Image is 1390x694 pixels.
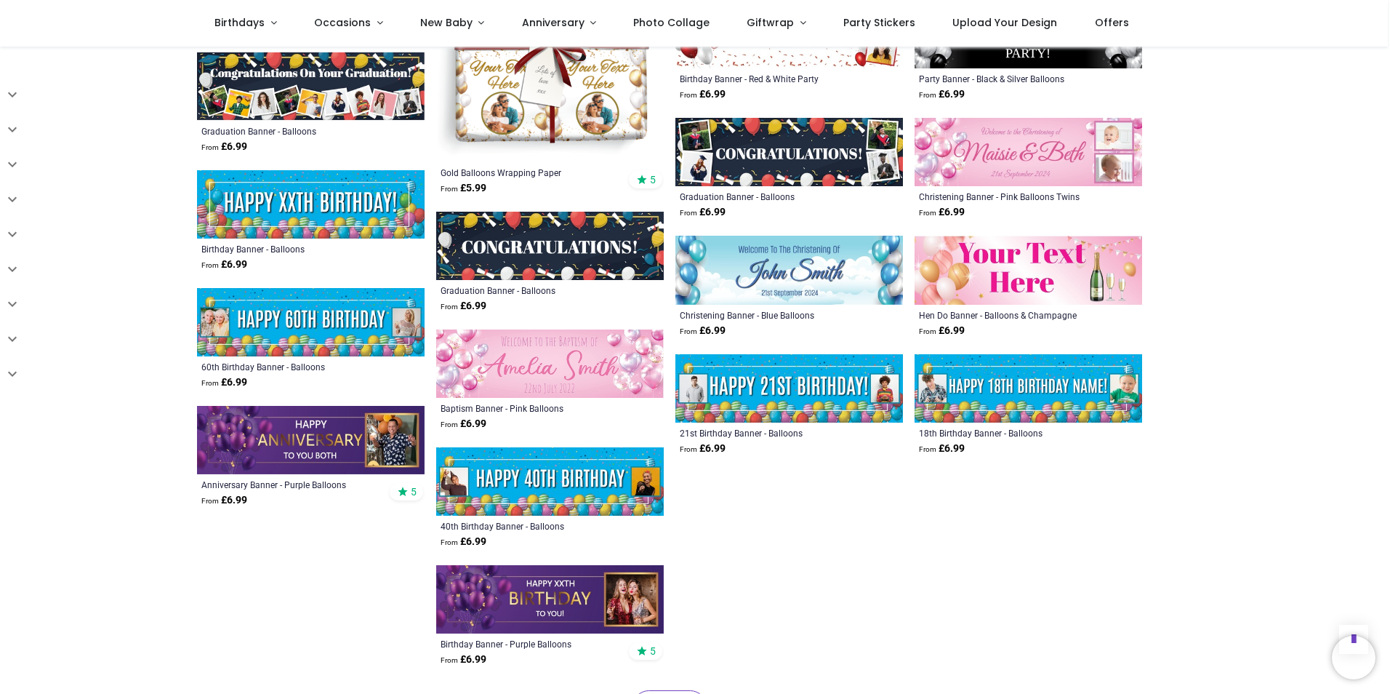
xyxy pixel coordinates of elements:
[197,406,425,474] img: Personalised Happy Anniversary Banner - Purple Balloons - 1 Photo Upload
[919,324,965,338] strong: £ 6.99
[843,15,915,30] span: Party Stickers
[633,15,710,30] span: Photo Collage
[680,209,697,217] span: From
[919,91,936,99] span: From
[1332,636,1375,679] iframe: Brevo live chat
[919,442,965,456] strong: £ 6.99
[1095,15,1129,30] span: Offers
[680,91,697,99] span: From
[441,303,458,311] span: From
[915,354,1142,423] img: Personalised Happy 18th Birthday Banner - Balloons - 2 Photo Upload
[441,181,486,196] strong: £ 5.99
[919,205,965,220] strong: £ 6.99
[436,330,664,398] img: Personalised Baptism Banner - Pink Balloons - Custom Name & Date
[680,205,726,220] strong: £ 6.99
[201,497,219,505] span: From
[197,170,425,239] img: Personalised Happy Birthday Banner - Balloons - Custom Age
[201,261,219,269] span: From
[522,15,584,30] span: Anniversary
[197,52,425,121] img: Personalised Graduation Banner - Balloons - Custom Text & 9 Photo Upload
[441,538,458,546] span: From
[201,479,377,490] a: Anniversary Banner - Purple Balloons
[201,493,247,508] strong: £ 6.99
[747,15,794,30] span: Giftwrap
[680,324,726,338] strong: £ 6.99
[436,447,664,516] img: Personalised Happy 40th Birthday Banner - Balloons - 2 Photo Upload
[680,87,726,102] strong: £ 6.99
[952,15,1057,30] span: Upload Your Design
[675,236,903,304] img: Personalised Christening Banner - Blue Balloons - Custom Name & Date
[680,427,855,439] a: 21st Birthday Banner - Balloons
[201,379,219,387] span: From
[441,417,486,431] strong: £ 6.99
[441,535,486,549] strong: £ 6.99
[201,125,377,137] a: Graduation Banner - Balloons
[680,73,855,84] a: Birthday Banner - Red & White Party Balloons
[650,173,656,186] span: 5
[675,118,903,186] img: Personalised Graduation Banner - Balloons - 4 Photo upload
[915,236,1142,305] img: Personalised Hen Do Banner - Balloons & Champagne - Custom Text
[680,445,697,453] span: From
[675,354,903,423] img: Personalised Happy 21st Birthday Banner - Balloons - 2 Photo Upload
[436,212,664,280] img: Personalised Graduation Banner - Balloons - Custom Text
[680,442,726,456] strong: £ 6.99
[214,15,265,30] span: Birthdays
[441,653,486,667] strong: £ 6.99
[919,209,936,217] span: From
[201,361,377,372] a: 60th Birthday Banner - Balloons
[441,284,616,296] a: Graduation Banner - Balloons
[650,645,656,658] span: 5
[915,118,1142,186] img: Personalised Christening Banner - Pink Balloons Twins - Custom Name, Date & 2 Photo Upload
[919,309,1094,321] a: Hen Do Banner - Balloons & Champagne
[680,191,855,202] a: Graduation Banner - Balloons
[201,258,247,272] strong: £ 6.99
[201,143,219,151] span: From
[436,565,664,634] img: Personalised Happy Birthday Banner - Purple Balloons - Custom Age & 1 Photo Upload
[680,309,855,321] a: Christening Banner - Blue Balloons
[919,87,965,102] strong: £ 6.99
[919,191,1094,202] a: Christening Banner - Pink Balloons Twins
[201,375,247,390] strong: £ 6.99
[680,327,697,335] span: From
[441,420,458,428] span: From
[201,243,377,255] a: Birthday Banner - Balloons
[441,402,616,414] a: Baptism Banner - Pink Balloons
[919,327,936,335] span: From
[919,445,936,453] span: From
[420,15,473,30] span: New Baby
[919,427,1094,439] a: 18th Birthday Banner - Balloons
[411,485,417,498] span: 5
[441,185,458,193] span: From
[441,656,458,664] span: From
[441,299,486,314] strong: £ 6.99
[441,638,616,650] a: Birthday Banner - Purple Balloons
[919,73,1094,84] a: Party Banner - Black & Silver Balloons
[441,520,616,532] a: 40th Birthday Banner - Balloons
[201,140,247,154] strong: £ 6.99
[314,15,371,30] span: Occasions
[197,288,425,356] img: Personalised Happy 60th Birthday Banner - Balloons - 2 Photo Upload
[441,167,616,178] a: Gold Balloons Wrapping Paper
